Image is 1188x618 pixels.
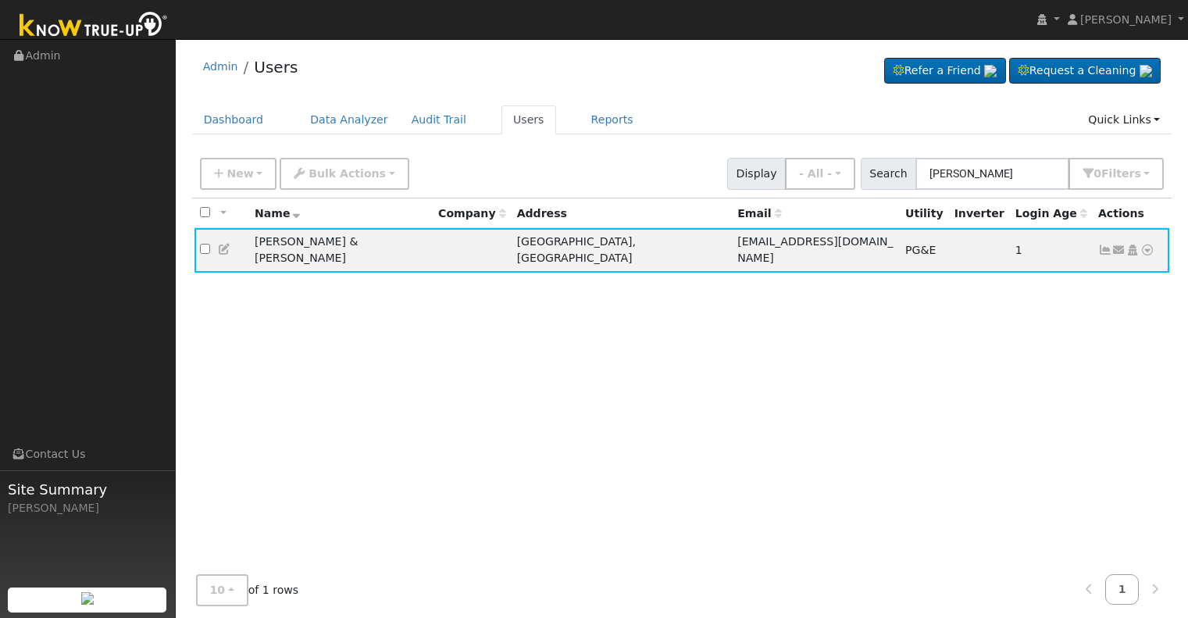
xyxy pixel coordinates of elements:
a: Dashboard [192,105,276,134]
td: [GEOGRAPHIC_DATA], [GEOGRAPHIC_DATA] [512,228,733,273]
button: Bulk Actions [280,158,408,190]
span: New [227,167,253,180]
a: 1 [1105,574,1140,605]
span: Days since last login [1015,207,1087,220]
button: New [200,158,277,190]
a: terryjharn@gmail.com [1112,242,1126,259]
span: of 1 rows [196,574,299,606]
span: Company name [438,207,505,220]
img: retrieve [1140,65,1152,77]
td: [PERSON_NAME] & [PERSON_NAME] [249,228,433,273]
a: Audit Trail [400,105,478,134]
input: Search [915,158,1069,190]
a: Users [501,105,556,134]
img: Know True-Up [12,9,176,44]
div: Utility [905,205,944,222]
span: Email [737,207,781,220]
a: Admin [203,60,238,73]
a: Reports [580,105,645,134]
a: Quick Links [1076,105,1172,134]
span: Display [727,158,786,190]
a: Refer a Friend [884,58,1006,84]
span: Site Summary [8,479,167,500]
a: Users [254,58,298,77]
span: PG&E [905,244,936,256]
span: [EMAIL_ADDRESS][DOMAIN_NAME] [737,235,893,264]
a: Request a Cleaning [1009,58,1161,84]
span: Search [861,158,916,190]
a: Other actions [1140,242,1154,259]
span: [PERSON_NAME] [1080,13,1172,26]
div: [PERSON_NAME] [8,500,167,516]
div: Inverter [954,205,1004,222]
span: s [1134,167,1140,180]
span: 10 [210,584,226,596]
div: Address [517,205,726,222]
span: Name [255,207,301,220]
a: Data Analyzer [298,105,400,134]
div: Actions [1098,205,1164,222]
a: Login As [1126,244,1140,256]
img: retrieve [81,592,94,605]
button: - All - [785,158,855,190]
button: 0Filters [1068,158,1164,190]
button: 10 [196,574,248,606]
span: 09/07/2025 9:50:10 PM [1015,244,1022,256]
a: Show Graph [1098,244,1112,256]
img: retrieve [984,65,997,77]
span: Bulk Actions [309,167,386,180]
a: Edit User [218,243,232,255]
span: Filter [1101,167,1141,180]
